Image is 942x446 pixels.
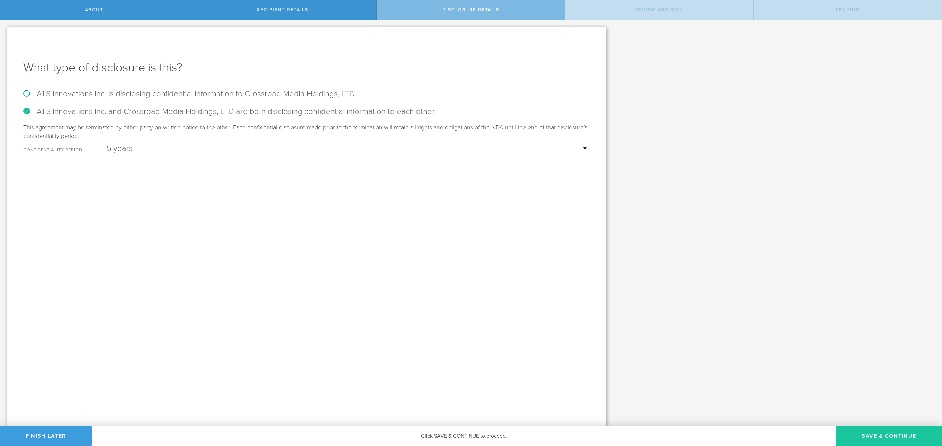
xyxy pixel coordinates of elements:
[23,148,107,154] label: Confidentiality Period
[92,426,836,446] div: Click SAVE & CONTINUE to proceed.
[23,123,589,154] div: This agreement may be terminated by either party on written notice to the other. Each confidentia...
[23,107,589,116] label: ATS Innovations Inc. and Crossroad Media Holdings, LTD are both disclosing confidential informati...
[442,7,499,13] span: Disclosure details
[836,426,942,446] button: Save & Continue
[257,7,308,13] span: Recipient details
[909,394,942,426] iframe: Chat Widget
[635,7,683,13] span: Review and sign
[836,7,860,13] span: Pending
[23,60,589,76] h1: What type of disclosure is this?
[23,89,589,99] label: ATS Innovations Inc. is disclosing confidential information to Crossroad Media Holdings, LTD.
[85,7,103,13] span: About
